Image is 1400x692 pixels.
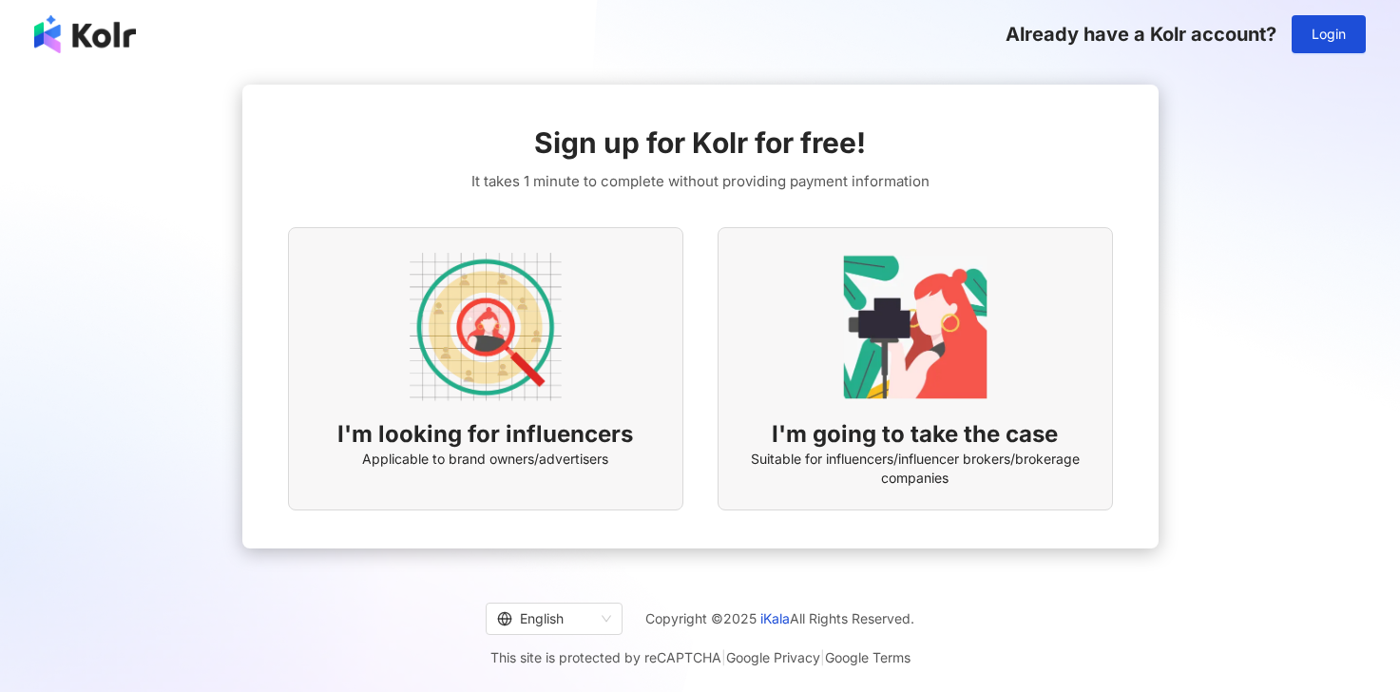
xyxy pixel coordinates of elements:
[1292,15,1366,53] button: Login
[772,418,1058,451] span: I'm going to take the case
[1312,27,1346,42] span: Login
[820,649,825,665] span: |
[839,251,991,403] img: KOL identity option
[410,251,562,403] img: AD identity option
[337,418,633,451] span: I'm looking for influencers
[726,649,820,665] a: Google Privacy
[534,123,866,163] span: Sign up for Kolr for free!
[490,646,911,669] span: This site is protected by reCAPTCHA
[362,450,608,469] span: Applicable to brand owners/advertisers
[497,604,594,634] div: English
[741,450,1089,487] span: Suitable for influencers/influencer brokers/brokerage companies
[825,649,911,665] a: Google Terms
[1006,23,1276,46] span: Already have a Kolr account?
[471,170,930,193] span: It takes 1 minute to complete without providing payment information
[760,610,790,626] a: iKala
[721,649,726,665] span: |
[34,15,136,53] img: logo
[645,607,914,630] span: Copyright © 2025 All Rights Reserved.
